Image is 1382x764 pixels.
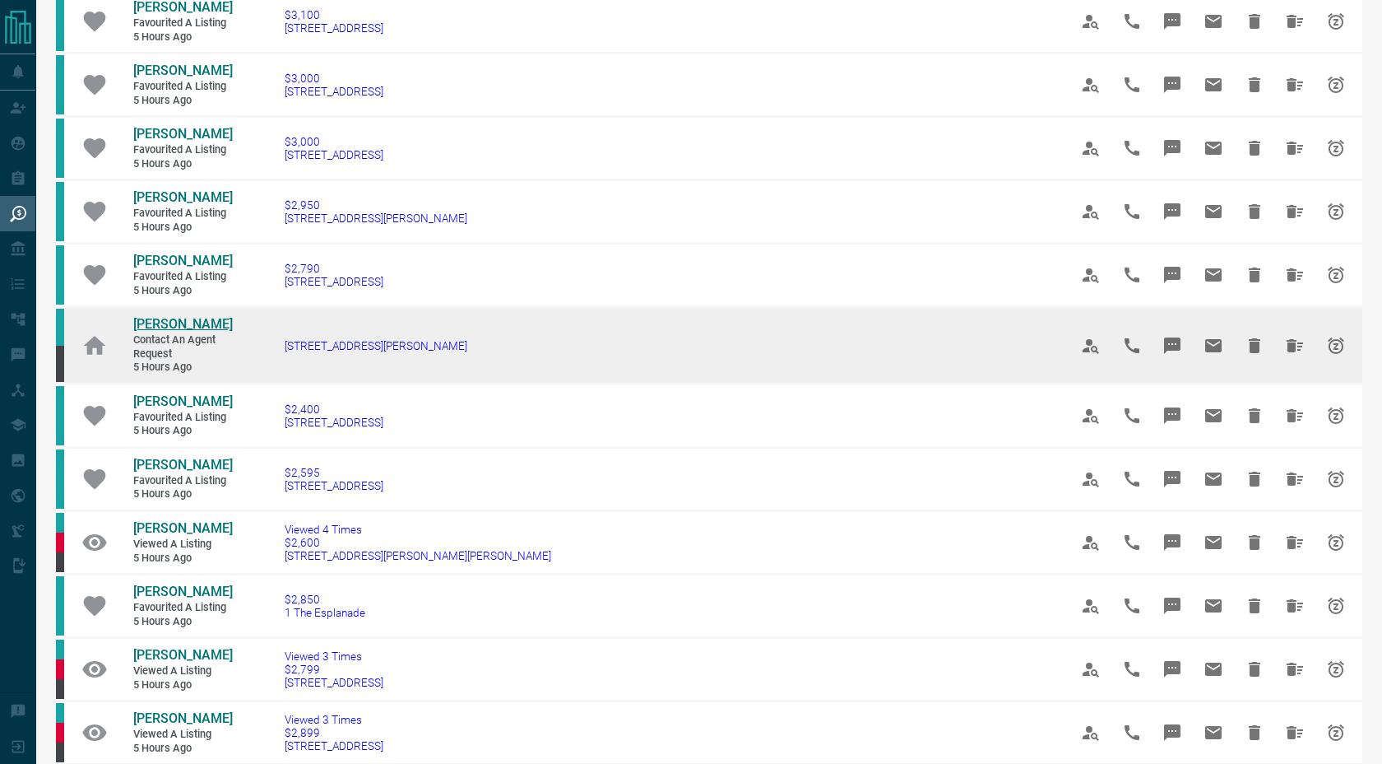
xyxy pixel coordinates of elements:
[133,253,233,268] span: [PERSON_NAME]
[133,270,232,284] span: Favourited a Listing
[285,479,383,492] span: [STREET_ADDRESS]
[56,346,64,382] div: mrloft.ca
[285,523,551,562] a: Viewed 4 Times$2,600[STREET_ADDRESS][PERSON_NAME][PERSON_NAME]
[133,647,233,663] span: [PERSON_NAME]
[1152,255,1192,295] span: Message
[56,743,64,762] div: mrloft.ca
[133,189,233,205] span: [PERSON_NAME]
[1235,326,1274,366] span: Hide
[56,450,64,509] div: condos.ca
[285,416,383,429] span: [STREET_ADDRESS]
[133,80,232,94] span: Favourited a Listing
[56,182,64,241] div: condos.ca
[56,119,64,178] div: condos.ca
[1112,396,1152,436] span: Call
[133,94,232,108] span: 5 hours ago
[133,601,232,615] span: Favourited a Listing
[285,8,383,35] a: $3,100[STREET_ADDRESS]
[285,606,365,619] span: 1 The Esplanade
[1112,128,1152,168] span: Call
[285,726,383,739] span: $2,899
[1275,192,1315,231] span: Hide All from Stefanie Hass
[133,728,232,742] span: Viewed a Listing
[285,403,383,429] a: $2,400[STREET_ADDRESS]
[56,386,64,445] div: condos.ca
[1152,2,1192,41] span: Message
[285,85,383,98] span: [STREET_ADDRESS]
[1316,396,1356,436] span: Snooze
[133,710,233,726] span: [PERSON_NAME]
[1194,650,1233,689] span: Email
[1194,192,1233,231] span: Email
[1112,255,1152,295] span: Call
[1071,586,1111,626] span: View Profile
[133,284,232,298] span: 5 hours ago
[1152,326,1192,366] span: Message
[1112,192,1152,231] span: Call
[1316,65,1356,105] span: Snooze
[1112,65,1152,105] span: Call
[1194,523,1233,562] span: Email
[285,466,383,479] span: $2,595
[1316,586,1356,626] span: Snooze
[133,742,232,756] span: 5 hours ago
[56,513,64,533] div: condos.ca
[1112,713,1152,752] span: Call
[56,552,64,572] div: mrloft.ca
[1071,326,1111,366] span: View Profile
[133,394,232,411] a: [PERSON_NAME]
[1071,65,1111,105] span: View Profile
[133,316,233,332] span: [PERSON_NAME]
[285,212,467,225] span: [STREET_ADDRESS][PERSON_NAME]
[133,63,233,78] span: [PERSON_NAME]
[285,21,383,35] span: [STREET_ADDRESS]
[133,333,232,361] span: Contact an Agent Request
[1071,255,1111,295] span: View Profile
[133,584,232,601] a: [PERSON_NAME]
[285,676,383,689] span: [STREET_ADDRESS]
[133,664,232,678] span: Viewed a Listing
[1194,586,1233,626] span: Email
[285,198,467,212] span: $2,950
[1071,2,1111,41] span: View Profile
[133,143,232,157] span: Favourited a Listing
[285,72,383,98] a: $3,000[STREET_ADDRESS]
[285,536,551,549] span: $2,600
[1194,128,1233,168] span: Email
[1235,650,1274,689] span: Hide
[133,424,232,438] span: 5 hours ago
[133,487,232,501] span: 5 hours ago
[1112,459,1152,499] span: Call
[133,538,232,552] span: Viewed a Listing
[1152,65,1192,105] span: Message
[1316,650,1356,689] span: Snooze
[1316,255,1356,295] span: Snooze
[56,640,64,659] div: condos.ca
[56,679,64,699] div: mrloft.ca
[1194,2,1233,41] span: Email
[285,339,467,352] a: [STREET_ADDRESS][PERSON_NAME]
[133,316,232,333] a: [PERSON_NAME]
[1275,2,1315,41] span: Hide All from Stefanie Hass
[285,650,383,663] span: Viewed 3 Times
[133,207,232,221] span: Favourited a Listing
[1152,192,1192,231] span: Message
[1112,586,1152,626] span: Call
[285,713,383,726] span: Viewed 3 Times
[1152,523,1192,562] span: Message
[1275,65,1315,105] span: Hide All from Stefanie Hass
[133,520,233,536] span: [PERSON_NAME]
[1071,459,1111,499] span: View Profile
[1235,396,1274,436] span: Hide
[133,361,232,375] span: 5 hours ago
[56,723,64,743] div: property.ca
[1071,396,1111,436] span: View Profile
[285,262,383,275] span: $2,790
[1194,459,1233,499] span: Email
[285,135,383,161] a: $3,000[STREET_ADDRESS]
[285,739,383,752] span: [STREET_ADDRESS]
[285,135,383,148] span: $3,000
[285,549,551,562] span: [STREET_ADDRESS][PERSON_NAME][PERSON_NAME]
[1194,255,1233,295] span: Email
[1235,586,1274,626] span: Hide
